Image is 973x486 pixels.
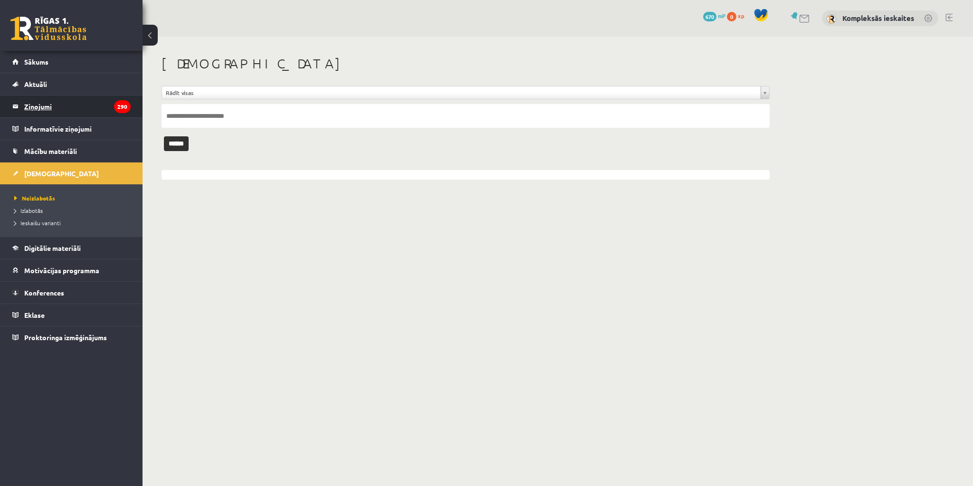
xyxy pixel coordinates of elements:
legend: Ziņojumi [24,95,131,117]
a: Motivācijas programma [12,259,131,281]
legend: Informatīvie ziņojumi [24,118,131,140]
i: 290 [114,100,131,113]
img: Kompleksās ieskaites [827,14,836,24]
a: 0 xp [727,12,749,19]
span: xp [738,12,744,19]
span: mP [718,12,725,19]
span: 0 [727,12,736,21]
span: Izlabotās [14,207,43,214]
span: Proktoringa izmēģinājums [24,333,107,342]
span: Mācību materiāli [24,147,77,155]
a: Kompleksās ieskaites [842,13,914,23]
span: 670 [703,12,716,21]
a: Eklase [12,304,131,326]
span: Neizlabotās [14,194,55,202]
a: Aktuāli [12,73,131,95]
a: Ieskaišu varianti [14,219,133,227]
span: Motivācijas programma [24,266,99,275]
a: Ziņojumi290 [12,95,131,117]
a: Sākums [12,51,131,73]
a: [DEMOGRAPHIC_DATA] [12,162,131,184]
span: Ieskaišu varianti [14,219,61,227]
a: 670 mP [703,12,725,19]
a: Rīgas 1. Tālmācības vidusskola [10,17,86,40]
a: Izlabotās [14,206,133,215]
span: Eklase [24,311,45,319]
a: Proktoringa izmēģinājums [12,326,131,348]
span: Rādīt visas [166,86,757,99]
span: Digitālie materiāli [24,244,81,252]
a: Digitālie materiāli [12,237,131,259]
span: Sākums [24,57,48,66]
a: Informatīvie ziņojumi [12,118,131,140]
a: Mācību materiāli [12,140,131,162]
span: Aktuāli [24,80,47,88]
span: Konferences [24,288,64,297]
span: [DEMOGRAPHIC_DATA] [24,169,99,178]
h1: [DEMOGRAPHIC_DATA] [162,56,770,72]
a: Rādīt visas [162,86,769,99]
a: Neizlabotās [14,194,133,202]
a: Konferences [12,282,131,304]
